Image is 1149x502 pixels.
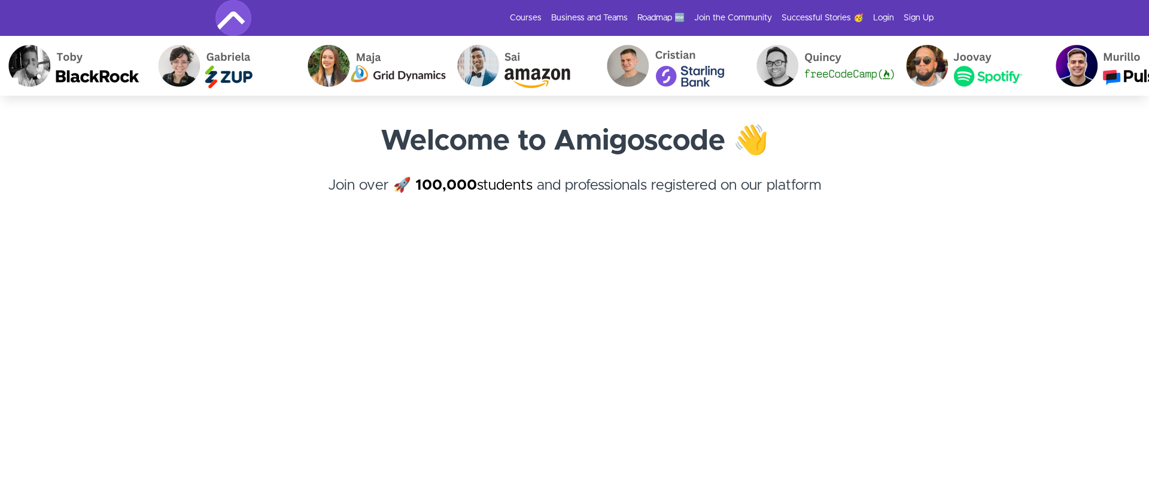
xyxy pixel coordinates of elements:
img: Cristian [591,36,741,96]
h4: Join over 🚀 and professionals registered on our platform [215,175,934,218]
img: Joovay [890,36,1040,96]
img: Maja [292,36,442,96]
a: 100,000students [415,178,533,193]
a: Courses [510,12,542,24]
a: Join the Community [694,12,772,24]
img: Gabriela [142,36,292,96]
strong: Welcome to Amigoscode 👋 [381,127,769,156]
strong: 100,000 [415,178,477,193]
img: Sai [442,36,591,96]
a: Login [873,12,894,24]
img: Quincy [741,36,890,96]
a: Successful Stories 🥳 [782,12,864,24]
a: Roadmap 🆕 [637,12,685,24]
a: Business and Teams [551,12,628,24]
a: Sign Up [904,12,934,24]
